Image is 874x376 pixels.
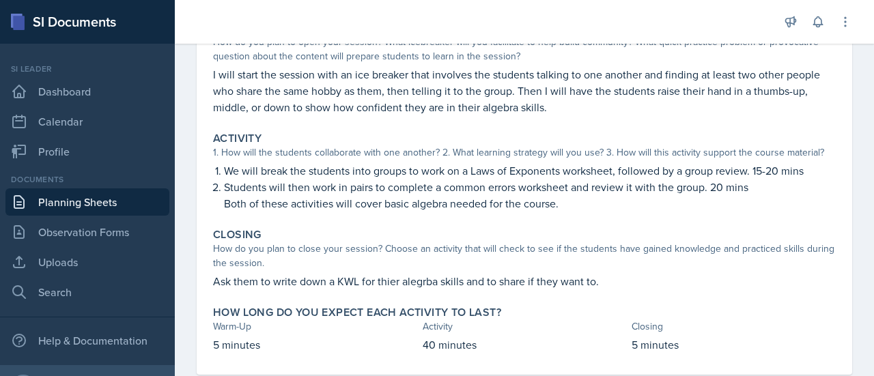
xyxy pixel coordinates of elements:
[5,63,169,75] div: Si leader
[5,278,169,306] a: Search
[5,188,169,216] a: Planning Sheets
[213,145,836,160] div: 1. How will the students collaborate with one another? 2. What learning strategy will you use? 3....
[5,173,169,186] div: Documents
[423,336,627,353] p: 40 minutes
[5,138,169,165] a: Profile
[5,248,169,276] a: Uploads
[5,108,169,135] a: Calendar
[632,336,836,353] p: 5 minutes
[213,242,836,270] div: How do you plan to close your session? Choose an activity that will check to see if the students ...
[224,162,836,179] p: We will break the students into groups to work on a Laws of Exponents worksheet, followed by a gr...
[632,319,836,334] div: Closing
[423,319,627,334] div: Activity
[213,35,836,63] div: How do you plan to open your session? What icebreaker will you facilitate to help build community...
[213,228,262,242] label: Closing
[224,195,836,212] p: Both of these activities will cover basic algebra needed for the course.
[5,218,169,246] a: Observation Forms
[213,319,417,334] div: Warm-Up
[213,273,836,289] p: Ask them to write down a KWL for thier alegrba skills and to share if they want to.
[224,179,836,195] p: Students will then work in pairs to complete a common errors worksheet and review it with the gro...
[213,132,262,145] label: Activity
[213,66,836,115] p: I will start the session with an ice breaker that involves the students talking to one another an...
[5,327,169,354] div: Help & Documentation
[5,78,169,105] a: Dashboard
[213,306,501,319] label: How long do you expect each activity to last?
[213,336,417,353] p: 5 minutes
